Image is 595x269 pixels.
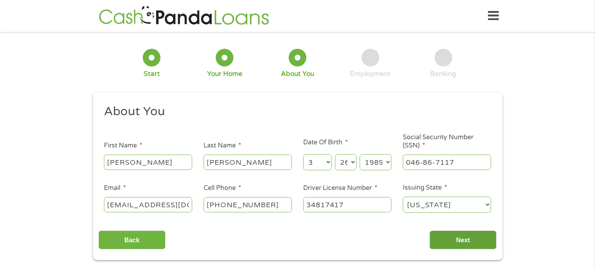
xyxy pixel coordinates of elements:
label: Social Security Number (SSN) [403,133,491,150]
label: Date Of Birth [303,138,348,147]
label: Issuing State [403,184,447,192]
img: GetLoanNow Logo [96,5,271,27]
div: Start [144,70,160,78]
label: Last Name [204,142,241,150]
label: Driver License Number [303,184,377,192]
input: john@gmail.com [104,197,192,212]
input: Smith [204,155,292,170]
h2: About You [104,104,485,120]
label: Cell Phone [204,184,241,192]
input: 078-05-1120 [403,155,491,170]
input: Back [98,230,166,250]
label: First Name [104,142,142,150]
div: Employment [350,70,391,78]
input: (541) 754-3010 [204,197,292,212]
div: About You [281,70,314,78]
div: Your Home [207,70,242,78]
input: Next [429,230,497,250]
div: Banking [430,70,456,78]
input: John [104,155,192,170]
label: Email [104,184,126,192]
